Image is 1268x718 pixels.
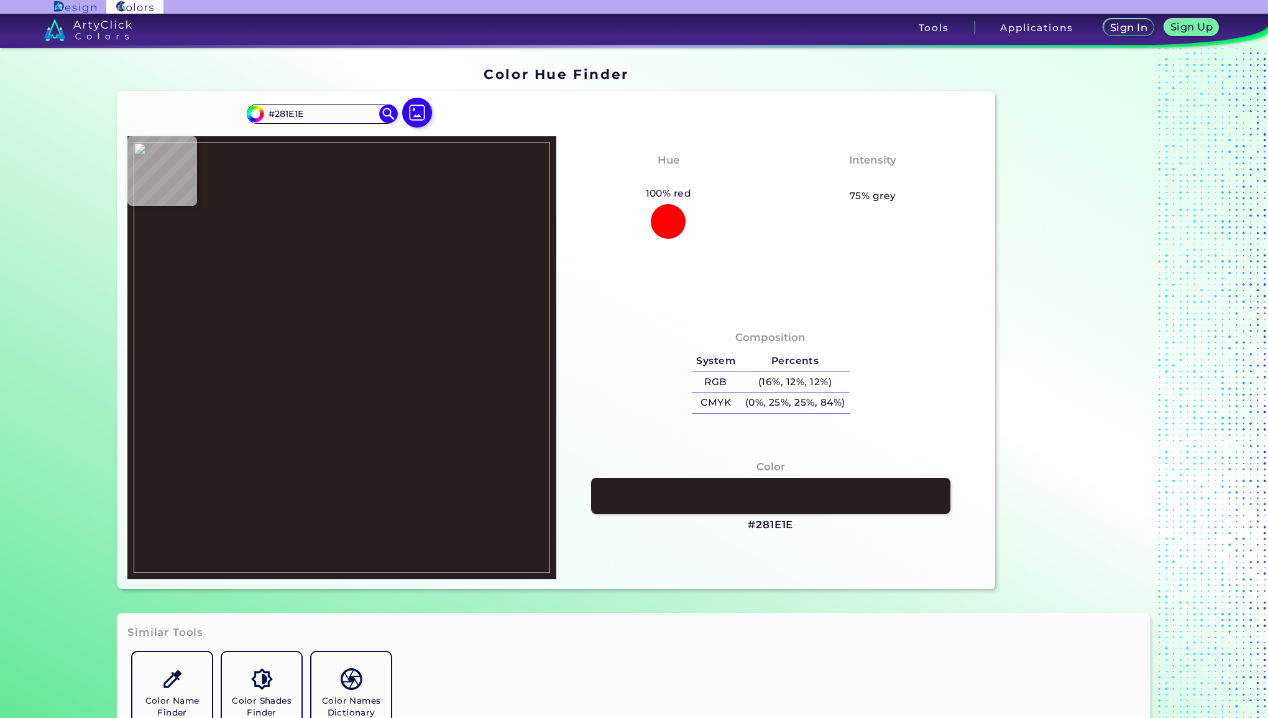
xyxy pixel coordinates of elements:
[264,105,380,122] input: type color..
[341,668,362,690] img: icon_color_names_dictionary.svg
[127,625,203,640] h3: Similar Tools
[402,98,432,128] img: icon picture
[134,142,550,573] img: 9fb5652b-25db-4104-b392-b90e990a44bc
[919,23,949,32] h3: Tools
[740,372,850,393] h5: (16%, 12%, 12%)
[692,372,740,393] h5: RGB
[692,351,740,371] h5: System
[652,171,685,186] h3: Red
[1106,20,1151,35] a: Sign In
[54,1,96,13] img: ArtyClick Design logo
[641,185,696,202] h5: 100% red
[251,668,273,690] img: icon_color_shades.svg
[756,458,785,476] h4: Color
[658,151,679,169] h4: Hue
[1167,20,1216,35] a: Sign Up
[692,393,740,413] h5: CMYK
[740,393,850,413] h5: (0%, 25%, 25%, 84%)
[735,329,806,347] h4: Composition
[44,19,132,41] img: logo_artyclick_colors_white.svg
[1000,23,1073,32] h3: Applications
[850,188,896,204] h5: 75% grey
[1172,22,1211,32] h5: Sign Up
[748,518,793,533] h3: #281E1E
[740,351,850,371] h5: Percents
[855,171,891,186] h3: Pale
[379,105,398,123] img: icon search
[849,151,896,169] h4: Intensity
[162,668,183,690] img: icon_color_name_finder.svg
[484,65,628,83] h1: Color Hue Finder
[1112,23,1146,32] h5: Sign In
